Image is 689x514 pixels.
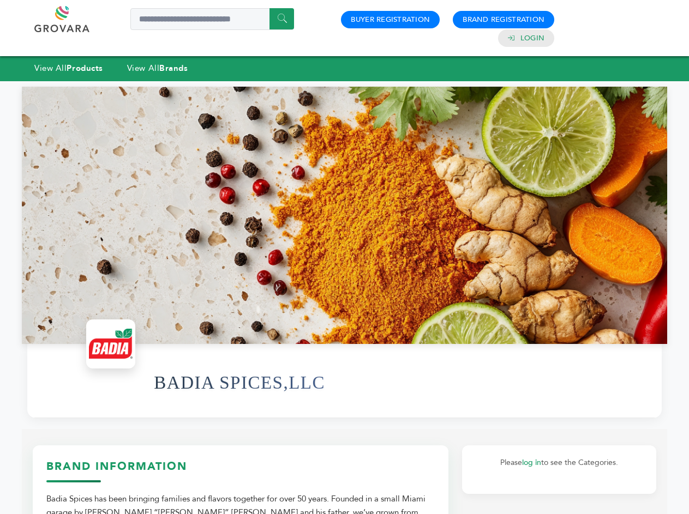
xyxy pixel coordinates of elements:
a: Buyer Registration [351,15,430,25]
a: Brand Registration [463,15,544,25]
input: Search a product or brand... [130,8,294,30]
a: Login [520,33,544,43]
a: log in [522,457,541,468]
a: View AllBrands [127,63,188,74]
h1: BADIA SPICES,LLC [154,356,325,409]
h3: Brand Information [46,459,435,482]
a: View AllProducts [34,63,103,74]
strong: Products [67,63,103,74]
strong: Brands [159,63,188,74]
img: BADIA SPICES,LLC Logo [89,322,133,366]
p: Please to see the Categories. [473,456,645,469]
